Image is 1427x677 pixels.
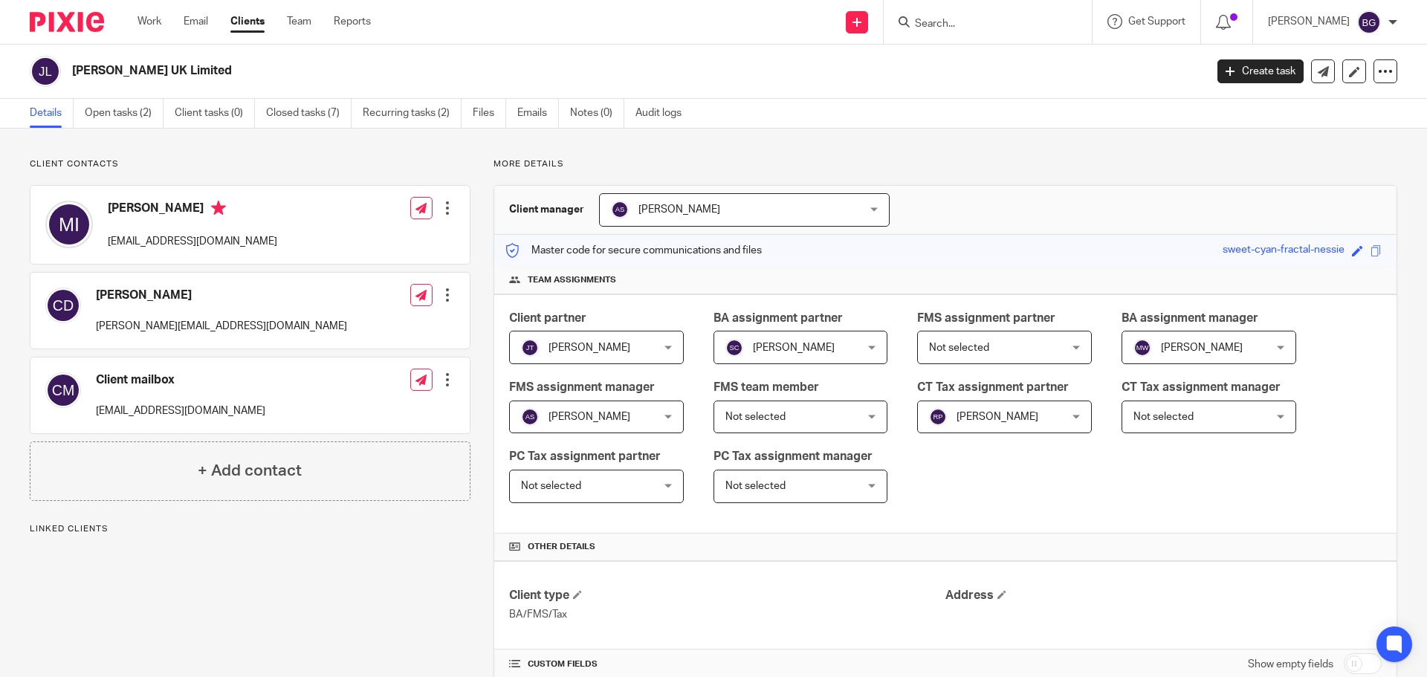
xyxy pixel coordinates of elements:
span: PC Tax assignment partner [509,450,661,462]
img: svg%3E [30,56,61,87]
p: Client contacts [30,158,470,170]
span: [PERSON_NAME] [753,343,835,353]
a: Files [473,99,506,128]
img: svg%3E [521,339,539,357]
span: CT Tax assignment partner [917,381,1069,393]
span: Client partner [509,312,586,324]
span: Get Support [1128,16,1185,27]
span: PC Tax assignment manager [713,450,873,462]
span: Not selected [1133,412,1194,422]
p: Master code for secure communications and files [505,243,762,258]
h4: + Add contact [198,459,302,482]
a: Audit logs [635,99,693,128]
span: [PERSON_NAME] [638,204,720,215]
img: svg%3E [1133,339,1151,357]
span: FMS team member [713,381,819,393]
div: sweet-cyan-fractal-nessie [1223,242,1345,259]
h3: Client manager [509,202,584,217]
img: svg%3E [929,408,947,426]
span: BA assignment partner [713,312,843,324]
img: Pixie [30,12,104,32]
h4: Address [945,588,1382,603]
h4: CUSTOM FIELDS [509,658,945,670]
i: Primary [211,201,226,216]
h4: [PERSON_NAME] [108,201,277,219]
span: Not selected [725,481,786,491]
span: Other details [528,541,595,553]
a: Emails [517,99,559,128]
p: [PERSON_NAME] [1268,14,1350,29]
span: BA assignment manager [1122,312,1258,324]
h2: [PERSON_NAME] UK Limited [72,63,971,79]
p: [EMAIL_ADDRESS][DOMAIN_NAME] [108,234,277,249]
p: [PERSON_NAME][EMAIL_ADDRESS][DOMAIN_NAME] [96,319,347,334]
img: svg%3E [521,408,539,426]
span: [PERSON_NAME] [1161,343,1243,353]
a: Create task [1217,59,1304,83]
a: Details [30,99,74,128]
a: Team [287,14,311,29]
label: Show empty fields [1248,657,1333,672]
p: BA/FMS/Tax [509,607,945,622]
p: More details [494,158,1397,170]
span: Not selected [929,343,989,353]
a: Email [184,14,208,29]
img: svg%3E [611,201,629,218]
a: Reports [334,14,371,29]
span: [PERSON_NAME] [957,412,1038,422]
img: svg%3E [1357,10,1381,34]
h4: Client type [509,588,945,603]
p: [EMAIL_ADDRESS][DOMAIN_NAME] [96,404,265,418]
span: [PERSON_NAME] [549,343,630,353]
p: Linked clients [30,523,470,535]
img: svg%3E [725,339,743,357]
span: FMS assignment partner [917,312,1055,324]
span: CT Tax assignment manager [1122,381,1281,393]
a: Recurring tasks (2) [363,99,462,128]
span: Team assignments [528,274,616,286]
a: Notes (0) [570,99,624,128]
img: svg%3E [45,372,81,408]
span: FMS assignment manager [509,381,655,393]
a: Open tasks (2) [85,99,164,128]
input: Search [913,18,1047,31]
h4: Client mailbox [96,372,265,388]
img: svg%3E [45,288,81,323]
a: Client tasks (0) [175,99,255,128]
span: Not selected [725,412,786,422]
a: Closed tasks (7) [266,99,352,128]
span: [PERSON_NAME] [549,412,630,422]
span: Not selected [521,481,581,491]
a: Work [137,14,161,29]
h4: [PERSON_NAME] [96,288,347,303]
img: svg%3E [45,201,93,248]
a: Clients [230,14,265,29]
